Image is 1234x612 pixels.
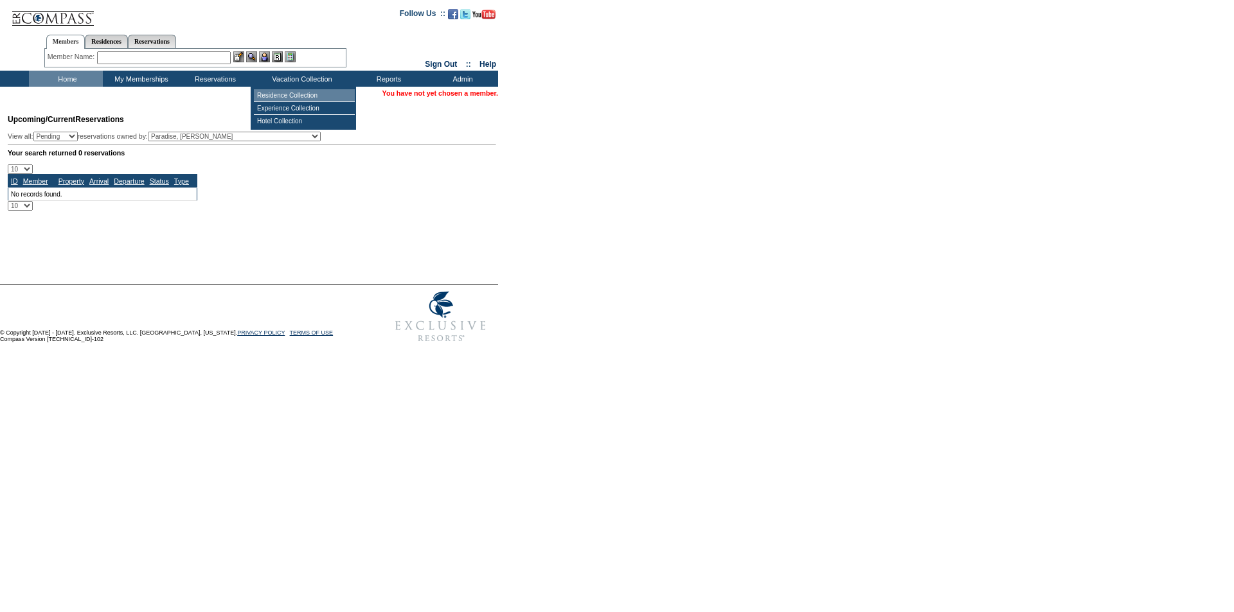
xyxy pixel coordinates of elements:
a: ID [11,177,18,185]
td: Residence Collection [254,89,355,102]
a: Follow us on Twitter [460,13,470,21]
td: Reports [350,71,424,87]
td: My Memberships [103,71,177,87]
a: Property [58,177,84,185]
a: Arrival [89,177,109,185]
td: Admin [424,71,498,87]
img: View [246,51,257,62]
img: Exclusive Resorts [383,284,498,349]
td: No records found. [8,188,197,200]
a: Departure [114,177,144,185]
a: Residences [85,35,128,48]
span: Upcoming/Current [8,115,75,124]
span: Reservations [8,115,124,124]
a: Members [46,35,85,49]
img: Reservations [272,51,283,62]
td: Hotel Collection [254,115,355,127]
img: Follow us on Twitter [460,9,470,19]
a: Type [174,177,189,185]
span: :: [466,60,471,69]
a: Status [150,177,169,185]
div: Member Name: [48,51,97,62]
td: Vacation Collection [251,71,350,87]
img: Impersonate [259,51,270,62]
a: Become our fan on Facebook [448,13,458,21]
td: Reservations [177,71,251,87]
td: Follow Us :: [400,8,445,23]
img: Subscribe to our YouTube Channel [472,10,496,19]
a: Help [479,60,496,69]
div: Your search returned 0 reservations [8,149,496,157]
a: Subscribe to our YouTube Channel [472,13,496,21]
td: Home [29,71,103,87]
a: TERMS OF USE [290,329,334,336]
a: Reservations [128,35,176,48]
div: View all: reservations owned by: [8,132,326,141]
a: Sign Out [425,60,457,69]
a: Member [23,177,48,185]
img: Become our fan on Facebook [448,9,458,19]
td: Experience Collection [254,102,355,115]
img: b_edit.gif [233,51,244,62]
span: You have not yet chosen a member. [382,89,498,97]
img: b_calculator.gif [285,51,296,62]
a: PRIVACY POLICY [237,329,285,336]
